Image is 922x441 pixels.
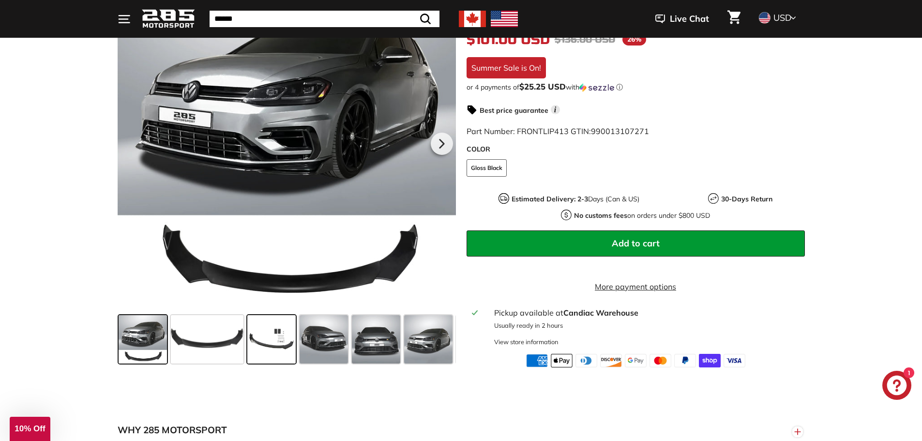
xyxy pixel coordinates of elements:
[670,13,709,25] span: Live Chat
[526,354,548,367] img: american_express
[467,82,805,92] div: or 4 payments of with
[579,83,614,92] img: Sezzle
[480,106,548,115] strong: Best price guarantee
[650,354,671,367] img: master
[612,238,660,249] span: Add to cart
[142,8,195,30] img: Logo_285_Motorsport_areodynamics_components
[512,194,639,204] p: Days (Can & US)
[551,354,573,367] img: apple_pay
[591,126,649,136] span: 990013107271
[467,126,649,136] span: Part Number: FRONTLIP413 GTIN:
[467,82,805,92] div: or 4 payments of$25.25 USDwithSezzle Click to learn more about Sezzle
[773,12,791,23] span: USD
[551,105,560,114] span: i
[879,371,914,402] inbox-online-store-chat: Shopify online store chat
[722,2,746,35] a: Cart
[494,307,799,319] div: Pickup available at
[699,354,721,367] img: shopify_pay
[494,337,559,347] div: View store information
[724,354,745,367] img: visa
[721,195,772,203] strong: 30-Days Return
[622,33,646,46] span: 26%
[494,321,799,330] p: Usually ready in 2 hours
[512,195,588,203] strong: Estimated Delivery: 2-3
[467,31,550,48] span: $101.00 USD
[10,417,50,441] div: 10% Off
[467,144,805,154] label: COLOR
[519,81,566,91] span: $25.25 USD
[574,211,710,221] p: on orders under $800 USD
[625,354,647,367] img: google_pay
[467,230,805,257] button: Add to cart
[575,354,597,367] img: diners_club
[210,11,439,27] input: Search
[563,308,638,318] strong: Candiac Warehouse
[574,211,627,220] strong: No customs fees
[643,7,722,31] button: Live Chat
[674,354,696,367] img: paypal
[467,57,546,78] div: Summer Sale is On!
[467,281,805,292] a: More payment options
[600,354,622,367] img: discover
[555,33,615,46] span: $136.00 USD
[15,424,45,433] span: 10% Off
